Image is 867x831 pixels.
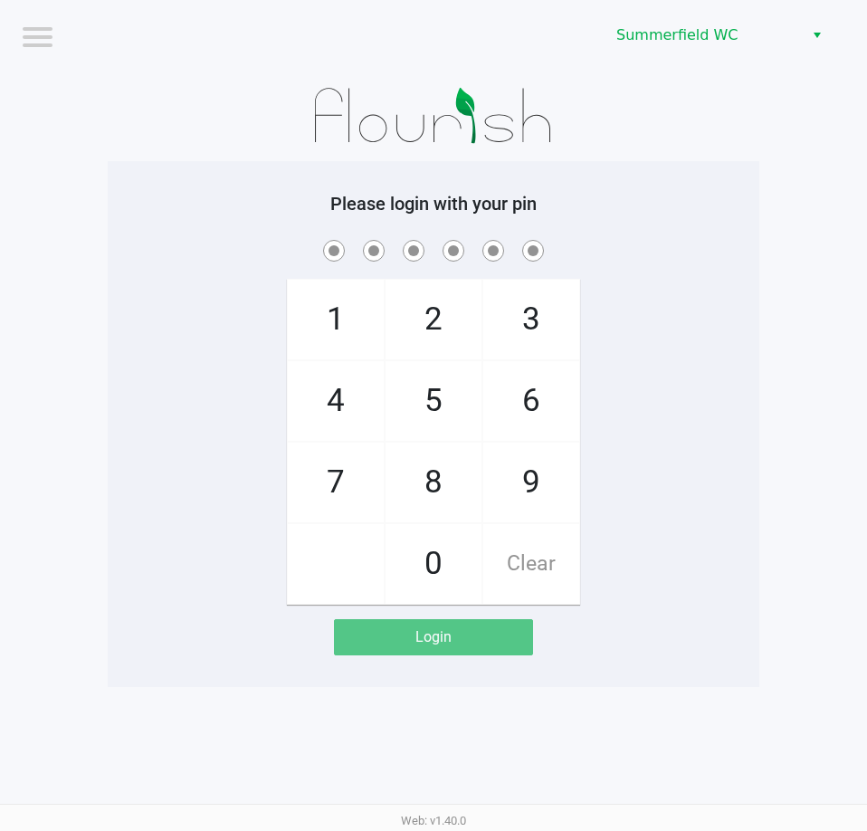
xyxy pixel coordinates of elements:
span: 6 [483,361,579,441]
span: Web: v1.40.0 [401,814,466,827]
span: 5 [386,361,481,441]
span: 4 [288,361,384,441]
button: Select [804,19,830,52]
span: 2 [386,280,481,359]
h5: Please login with your pin [121,193,746,215]
span: Clear [483,524,579,604]
span: 8 [386,443,481,522]
span: 1 [288,280,384,359]
span: Summerfield WC [616,24,793,46]
span: 7 [288,443,384,522]
span: 0 [386,524,481,604]
span: 9 [483,443,579,522]
span: 3 [483,280,579,359]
